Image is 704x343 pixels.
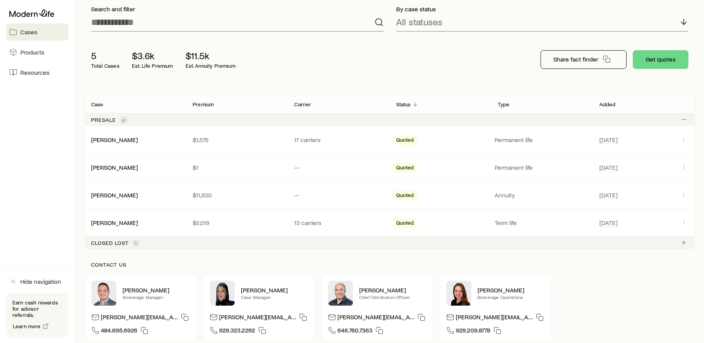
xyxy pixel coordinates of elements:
[396,220,414,228] span: Quoted
[396,5,689,13] p: By case status
[186,50,235,61] p: $11.5k
[599,164,618,171] span: [DATE]
[20,278,61,285] span: Hide navigation
[396,192,414,200] span: Quoted
[495,219,590,227] p: Term life
[294,191,383,199] p: —
[478,294,545,300] p: Brokerage Operations
[359,286,427,294] p: [PERSON_NAME]
[193,191,282,199] p: $11,500
[446,281,471,306] img: Ellen Wall
[599,191,618,199] span: [DATE]
[541,50,627,69] button: Share fact finder
[456,326,490,337] span: 929.209.8778
[20,48,44,56] span: Products
[495,164,590,171] p: Permanent life
[91,50,119,61] p: 5
[495,191,590,199] p: Annuity
[91,5,384,13] p: Search and filter
[478,286,545,294] p: [PERSON_NAME]
[91,164,138,172] div: [PERSON_NAME]
[91,63,119,69] p: Total Cases
[101,313,178,324] p: [PERSON_NAME][EMAIL_ADDRESS][DOMAIN_NAME]
[6,23,68,40] a: Cases
[91,136,138,143] a: [PERSON_NAME]
[396,164,414,172] span: Quoted
[6,273,68,290] button: Hide navigation
[85,94,695,249] div: Client cases
[91,281,116,306] img: Brandon Parry
[6,293,68,337] div: Earn cash rewards for advisor referrals.Learn more
[337,326,372,337] span: 646.760.7363
[6,64,68,81] a: Resources
[91,191,138,199] div: [PERSON_NAME]
[396,101,411,107] p: Status
[210,281,235,306] img: Elana Hasten
[219,313,296,324] p: [PERSON_NAME][EMAIL_ADDRESS][DOMAIN_NAME]
[91,240,129,246] p: Closed lost
[219,326,255,337] span: 929.323.2292
[193,101,214,107] p: Premium
[123,286,190,294] p: [PERSON_NAME]
[599,101,616,107] p: Added
[135,240,137,246] span: 1
[132,63,173,69] p: Est. Life Premium
[20,69,49,76] span: Resources
[193,164,282,171] p: $1
[396,16,442,27] p: All statuses
[91,219,138,226] a: [PERSON_NAME]
[20,28,37,36] span: Cases
[123,294,190,300] p: Brokerage Manager
[553,55,598,63] p: Share fact finder
[294,219,383,227] p: 13 carriers
[193,219,282,227] p: $2,019
[91,101,104,107] p: Case
[599,219,618,227] span: [DATE]
[294,101,311,107] p: Carrier
[186,63,235,69] p: Est. Annuity Premium
[91,164,138,171] a: [PERSON_NAME]
[241,286,309,294] p: [PERSON_NAME]
[122,117,125,123] span: 4
[12,299,62,318] p: Earn cash rewards for advisor referrals.
[101,326,137,337] span: 484.695.6926
[495,136,590,144] p: Permanent life
[91,219,138,227] div: [PERSON_NAME]
[396,137,414,145] span: Quoted
[294,136,383,144] p: 17 carriers
[456,313,533,324] p: [PERSON_NAME][EMAIL_ADDRESS][DOMAIN_NAME]
[337,313,414,324] p: [PERSON_NAME][EMAIL_ADDRESS][DOMAIN_NAME]
[359,294,427,300] p: Chief Distribution Officer
[6,44,68,61] a: Products
[91,191,138,199] a: [PERSON_NAME]
[193,136,282,144] p: $1,575
[91,136,138,144] div: [PERSON_NAME]
[498,101,510,107] p: Type
[91,117,116,123] p: Presale
[13,324,41,329] span: Learn more
[132,50,173,61] p: $3.6k
[91,262,688,268] p: Contact us
[241,294,309,300] p: Case Manager
[599,136,618,144] span: [DATE]
[294,164,383,171] p: —
[328,281,353,306] img: Dan Pierson
[633,50,688,69] button: Get quotes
